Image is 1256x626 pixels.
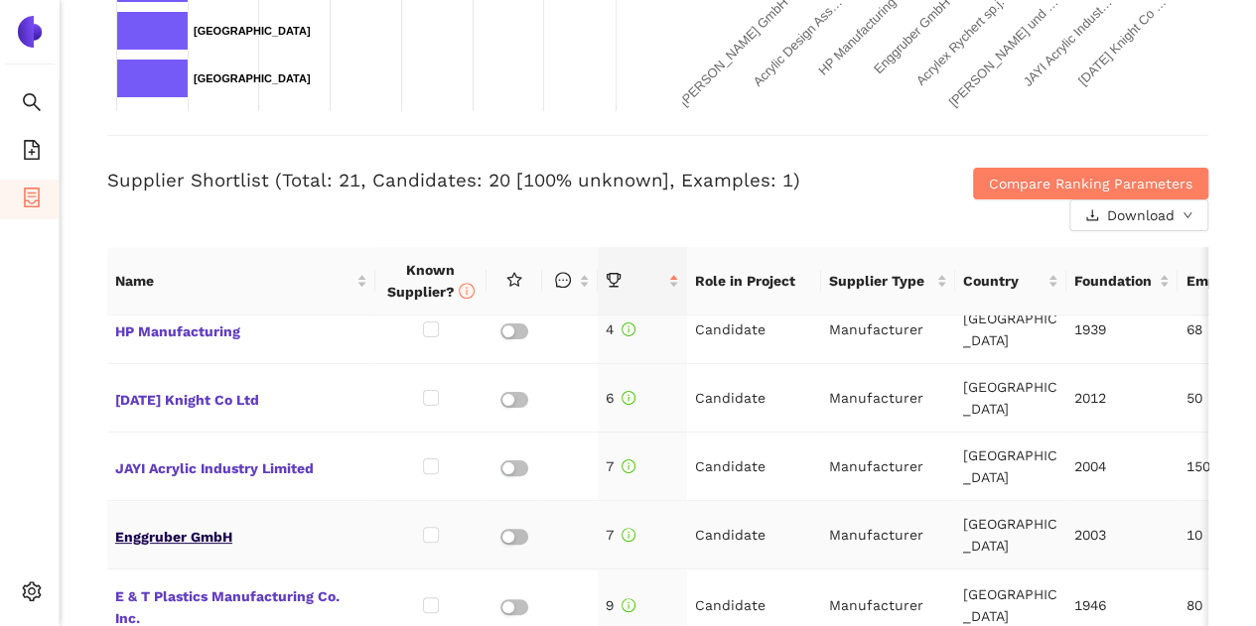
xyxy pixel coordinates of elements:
[115,385,367,411] span: [DATE] Knight Co Ltd
[22,85,42,125] span: search
[622,322,635,336] span: info-circle
[115,316,367,342] span: HP Manufacturing
[687,433,821,501] td: Candidate
[687,501,821,569] td: Candidate
[1085,208,1099,224] span: download
[955,501,1066,569] td: [GEOGRAPHIC_DATA]
[1066,364,1178,433] td: 2012
[115,522,367,548] span: Enggruber GmbH
[387,262,475,300] span: Known Supplier?
[955,296,1066,364] td: [GEOGRAPHIC_DATA]
[194,25,311,37] text: [GEOGRAPHIC_DATA]
[821,247,955,315] th: this column's title is Supplier Type,this column is sortable
[821,296,955,364] td: Manufacturer
[973,168,1208,199] button: Compare Ranking Parameters
[821,433,955,501] td: Manufacturer
[22,181,42,220] span: container
[1107,204,1175,226] span: Download
[955,364,1066,433] td: [GEOGRAPHIC_DATA]
[963,270,1044,292] span: Country
[1066,501,1178,569] td: 2003
[194,72,311,84] text: [GEOGRAPHIC_DATA]
[622,598,635,612] span: info-circle
[821,501,955,569] td: Manufacturer
[606,321,635,337] span: 4
[955,433,1066,501] td: [GEOGRAPHIC_DATA]
[606,390,635,406] span: 6
[955,247,1066,315] th: this column's title is Country,this column is sortable
[821,364,955,433] td: Manufacturer
[107,168,841,193] h3: Supplier Shortlist (Total: 21, Candidates: 20 [100% unknown], Examples: 1)
[1183,210,1192,222] span: down
[542,247,598,315] th: this column is sortable
[606,527,635,543] span: 7
[107,247,375,315] th: this column's title is Name,this column is sortable
[622,459,635,473] span: info-circle
[829,270,932,292] span: Supplier Type
[22,574,42,614] span: setting
[22,133,42,173] span: file-add
[687,296,821,364] td: Candidate
[1066,433,1178,501] td: 2004
[687,364,821,433] td: Candidate
[606,597,635,613] span: 9
[622,528,635,542] span: info-circle
[115,453,367,479] span: JAYI Acrylic Industry Limited
[622,391,635,405] span: info-circle
[989,173,1192,194] span: Compare Ranking Parameters
[1066,296,1178,364] td: 1939
[1066,247,1178,315] th: this column's title is Foundation,this column is sortable
[606,272,622,288] span: trophy
[459,283,475,299] span: info-circle
[1074,270,1155,292] span: Foundation
[1069,199,1208,231] button: downloadDownloaddown
[115,270,352,292] span: Name
[687,247,821,315] th: Role in Project
[14,16,46,48] img: Logo
[606,458,635,474] span: 7
[555,272,571,288] span: message
[506,272,522,288] span: star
